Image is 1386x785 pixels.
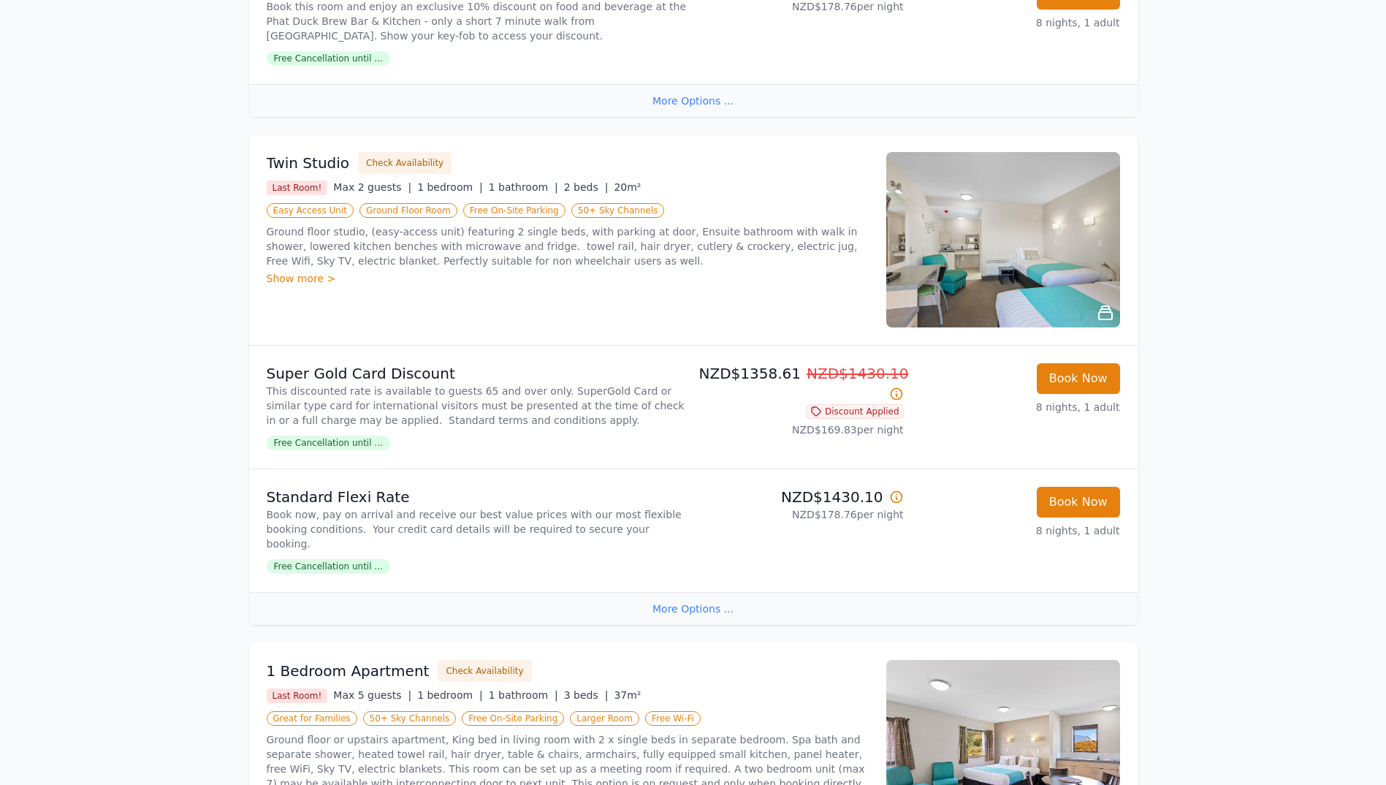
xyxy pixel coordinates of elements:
[915,400,1120,414] p: 8 nights, 1 adult
[249,592,1138,625] div: More Options ...
[1037,487,1120,517] button: Book Now
[267,271,869,286] div: Show more >
[699,422,904,437] p: NZD$169.83 per night
[489,689,558,701] span: 1 bathroom |
[417,181,483,193] span: 1 bedroom |
[267,224,869,268] p: Ground floor studio, (easy-access unit) featuring 2 single beds, with parking at door, Ensuite ba...
[267,51,390,66] span: Free Cancellation until ...
[564,181,609,193] span: 2 beds |
[249,84,1138,117] div: More Options ...
[645,711,701,726] span: Free Wi-Fi
[267,507,688,551] p: Book now, pay on arrival and receive our best value prices with our most flexible booking conditi...
[806,404,904,419] span: Discount Applied
[267,153,350,173] h3: Twin Studio
[267,384,688,428] p: This discounted rate is available to guests 65 and over only. SuperGold Card or similar type card...
[699,487,904,507] p: NZD$1430.10
[267,559,390,574] span: Free Cancellation until ...
[699,507,904,522] p: NZD$178.76 per night
[267,436,390,450] span: Free Cancellation until ...
[438,660,531,682] button: Check Availability
[463,203,566,218] span: Free On-Site Parking
[267,203,354,218] span: Easy Access Unit
[570,711,639,726] span: Larger Room
[807,365,909,382] span: NZD$1430.10
[359,203,457,218] span: Ground Floor Room
[267,711,357,726] span: Great for Families
[915,523,1120,538] p: 8 nights, 1 adult
[267,487,688,507] p: Standard Flexi Rate
[462,711,564,726] span: Free On-Site Parking
[267,661,430,681] h3: 1 Bedroom Apartment
[564,689,609,701] span: 3 beds |
[489,181,558,193] span: 1 bathroom |
[417,689,483,701] span: 1 bedroom |
[267,181,328,195] span: Last Room!
[333,181,411,193] span: Max 2 guests |
[614,181,641,193] span: 20m²
[915,15,1120,30] p: 8 nights, 1 adult
[614,689,641,701] span: 37m²
[363,711,457,726] span: 50+ Sky Channels
[699,363,904,404] p: NZD$1358.61
[333,689,411,701] span: Max 5 guests |
[571,203,665,218] span: 50+ Sky Channels
[267,363,688,384] p: Super Gold Card Discount
[267,689,328,703] span: Last Room!
[1037,363,1120,394] button: Book Now
[358,152,452,174] button: Check Availability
